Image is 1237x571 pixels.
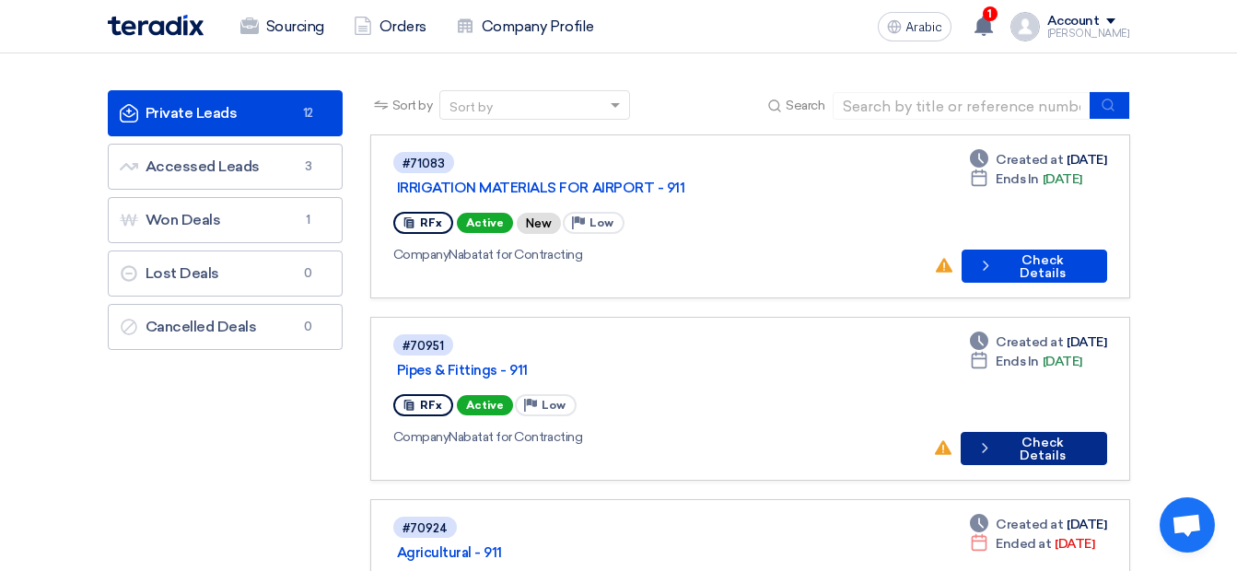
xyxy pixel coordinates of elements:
[298,104,320,122] span: 12
[833,92,1091,120] input: Search by title or reference number
[393,247,583,262] font: Nabatat for Contracting
[120,264,219,282] font: Lost Deals
[298,318,320,336] span: 0
[905,21,942,34] span: Arabic
[998,437,1087,462] font: Check Details
[397,544,858,561] a: Agricultural - 911
[108,304,343,350] a: Cancelled Deals0
[108,251,343,297] a: Lost Deals0
[393,247,449,262] span: Company
[108,197,343,243] a: Won Deals1
[420,216,442,229] span: RFx
[403,522,448,534] div: #70924
[996,515,1063,534] span: Created at
[266,16,324,38] font: Sourcing
[1047,29,1130,39] div: [PERSON_NAME]
[996,352,1039,371] span: Ends In
[379,16,426,38] font: Orders
[397,180,858,196] a: IRRIGATION MATERIALS FOR AIRPORT - 911
[403,340,444,352] div: #70951
[108,90,343,136] a: Private Leads12
[226,6,339,47] a: Sourcing
[996,534,1051,554] span: Ended at
[1067,332,1106,352] font: [DATE]
[786,96,824,115] span: Search
[1055,534,1094,554] font: [DATE]
[1067,515,1106,534] font: [DATE]
[589,216,613,229] span: Low
[482,16,594,38] font: Company Profile
[298,211,320,229] span: 1
[1010,12,1040,41] img: profile_test.png
[392,96,433,115] span: Sort by
[420,399,442,412] span: RFx
[962,250,1107,283] button: Check Details
[403,157,445,169] div: #71083
[998,254,1087,280] font: Check Details
[397,362,858,379] a: Pipes & Fittings - 911
[298,157,320,176] span: 3
[120,318,257,335] font: Cancelled Deals
[1043,169,1082,189] font: [DATE]
[298,264,320,283] span: 0
[120,211,221,228] font: Won Deals
[449,98,493,117] div: Sort by
[457,213,513,233] span: Active
[542,399,566,412] span: Low
[996,150,1063,169] span: Created at
[1067,150,1106,169] font: [DATE]
[120,104,238,122] font: Private Leads
[1043,352,1082,371] font: [DATE]
[517,213,561,234] div: New
[120,157,260,175] font: Accessed Leads
[1047,14,1100,29] div: Account
[393,429,583,445] font: Nabatat for Contracting
[996,332,1063,352] span: Created at
[878,12,951,41] button: Arabic
[108,15,204,36] img: Teradix logo
[108,144,343,190] a: Accessed Leads3
[339,6,441,47] a: Orders
[1160,497,1215,553] a: Open chat
[996,169,1039,189] span: Ends In
[961,432,1106,465] button: Check Details
[457,395,513,415] span: Active
[983,6,998,21] span: 1
[393,429,449,445] span: Company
